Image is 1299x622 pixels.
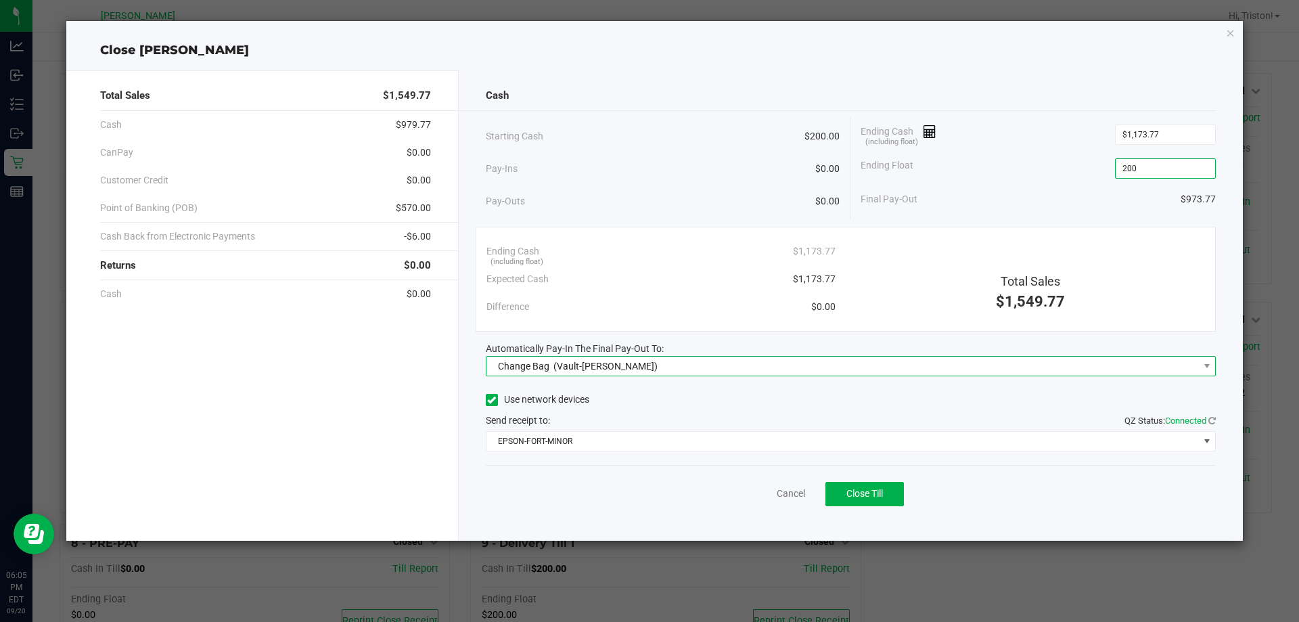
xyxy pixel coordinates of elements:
div: Close [PERSON_NAME] [66,41,1244,60]
span: Pay-Ins [486,162,518,176]
span: Final Pay-Out [861,192,917,206]
span: (Vault-[PERSON_NAME]) [553,361,658,372]
span: Total Sales [1001,274,1060,288]
span: -$6.00 [404,229,431,244]
span: CanPay [100,146,133,160]
span: Change Bag [498,361,549,372]
span: (including float) [865,137,918,148]
span: Send receipt to: [486,415,550,426]
span: $0.00 [407,173,431,187]
span: $1,549.77 [383,88,431,104]
span: Automatically Pay-In The Final Pay-Out To: [486,343,664,354]
span: $1,549.77 [996,293,1065,310]
div: Returns [100,251,431,280]
a: Cancel [777,487,805,501]
span: Difference [486,300,529,314]
span: Close Till [846,488,883,499]
span: $0.00 [815,194,840,208]
span: Cash [100,118,122,132]
span: QZ Status: [1124,416,1216,426]
span: $979.77 [396,118,431,132]
span: (including float) [491,257,543,268]
span: Ending Cash [861,125,936,145]
span: Expected Cash [486,272,549,286]
span: $570.00 [396,201,431,215]
span: Cash [100,287,122,301]
span: Pay-Outs [486,194,525,208]
span: $0.00 [404,258,431,273]
span: Cash [486,88,509,104]
span: Ending Cash [486,244,539,259]
span: Customer Credit [100,173,168,187]
span: EPSON-FORT-MINOR [486,432,1199,451]
span: $0.00 [407,287,431,301]
span: Ending Float [861,158,913,179]
button: Close Till [825,482,904,506]
span: $973.77 [1181,192,1216,206]
label: Use network devices [486,393,589,407]
span: $0.00 [815,162,840,176]
span: $0.00 [811,300,836,314]
span: $1,173.77 [793,272,836,286]
span: Cash Back from Electronic Payments [100,229,255,244]
iframe: Resource center [14,514,54,554]
span: Total Sales [100,88,150,104]
span: $1,173.77 [793,244,836,259]
span: Connected [1165,416,1206,426]
span: $0.00 [407,146,431,160]
span: Point of Banking (POB) [100,201,198,215]
span: $200.00 [804,129,840,143]
span: Starting Cash [486,129,543,143]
